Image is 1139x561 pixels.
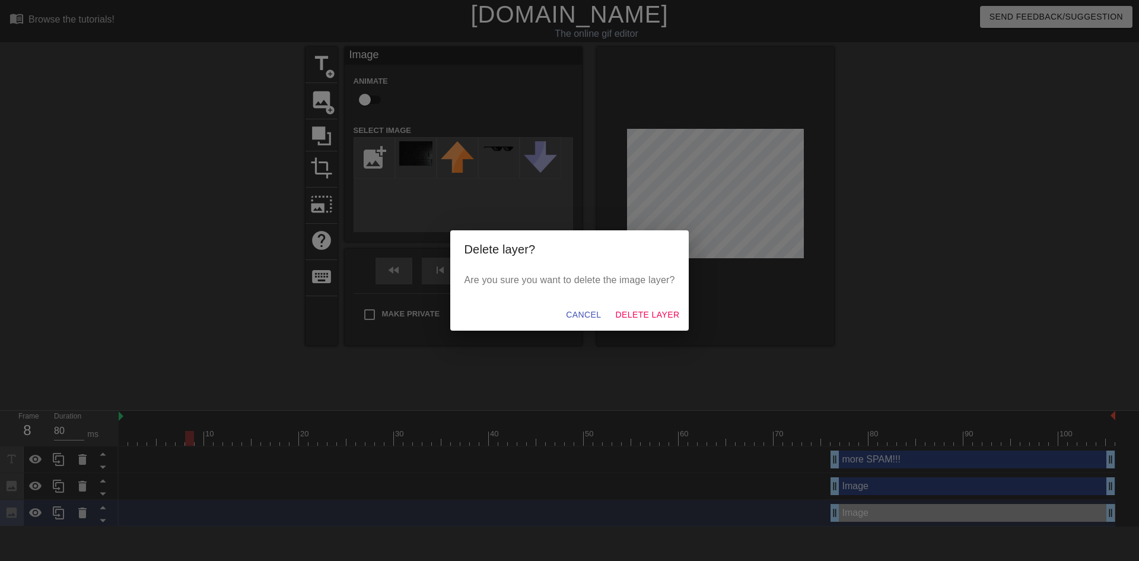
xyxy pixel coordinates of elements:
[566,308,601,322] span: Cancel
[610,304,684,326] button: Delete Layer
[615,308,679,322] span: Delete Layer
[464,240,675,259] h2: Delete layer?
[561,304,606,326] button: Cancel
[464,273,675,287] p: Are you sure you want to delete the image layer?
